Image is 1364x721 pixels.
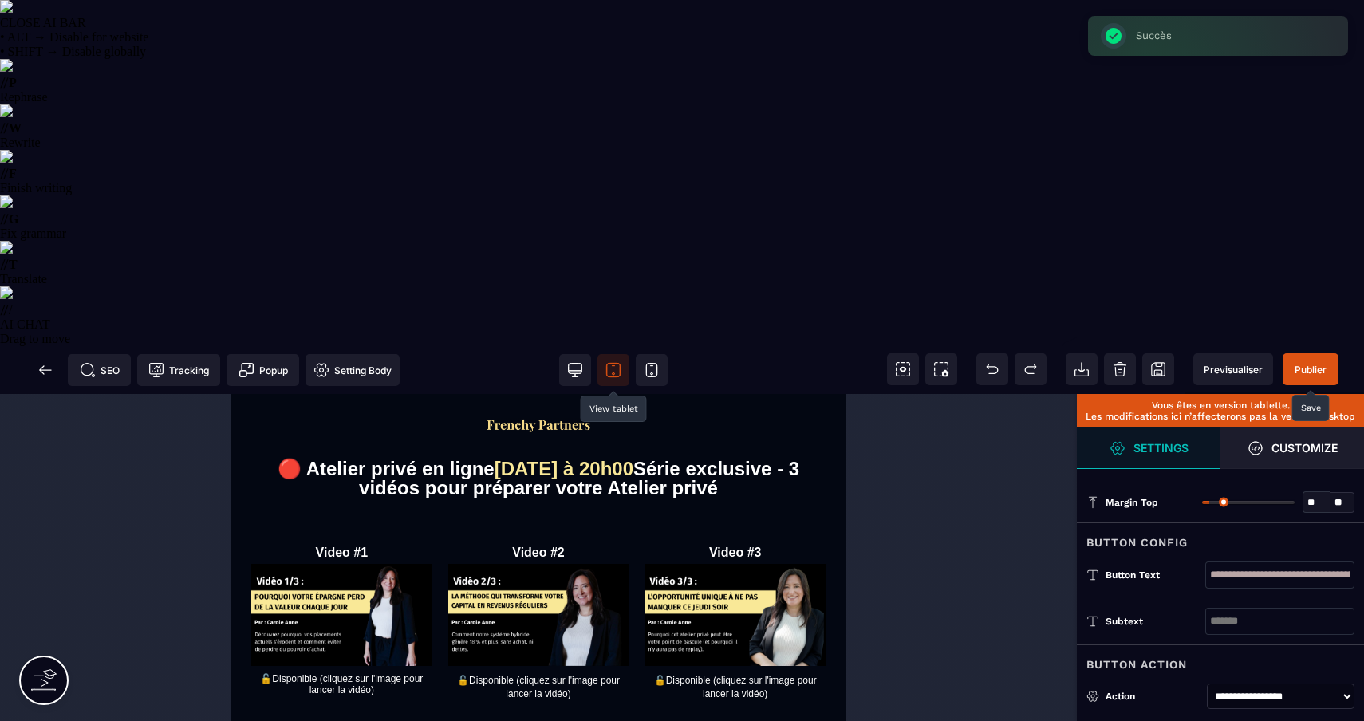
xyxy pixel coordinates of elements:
[1204,364,1263,376] span: Previsualiser
[20,170,201,272] img: 460209954afb98c818f0e71fec9f04ba_1.png
[1106,688,1200,704] div: Action
[80,362,120,378] span: SEO
[148,362,209,378] span: Tracking
[254,24,361,38] img: f2a3730b544469f405c58ab4be6274e8_Capture_d%E2%80%99e%CC%81cran_2025-09-01_a%CC%80_20.57.27.png
[313,362,392,378] span: Setting Body
[20,275,201,306] text: 🔓Disponible (cliquez sur l'image pour lancer la vidéo)
[423,281,588,306] span: 🔓Disponible (cliquez sur l'image pour lancer la vidéo)
[1220,427,1364,469] span: Open Style Manager
[109,339,505,408] button: Cliquez ici pour remplir votre fiche d'objectif avant l'atelier en ligne
[24,65,590,104] div: 🔴 Atelier privé en ligne Série exclusive - 3 vidéos pour préparer votre Atelier privé
[478,152,530,165] b: Video #3
[1193,353,1273,385] span: Preview
[226,281,391,306] span: 🔓Disponible (cliquez sur l'image pour lancer la vidéo)
[1077,644,1364,674] div: Button Action
[217,170,398,272] img: 6fd445e8ec61bf7b7b6546b80f228ae1_2.png
[413,170,594,272] img: 6fd445e8ec61bf7b7b6546b80f228ae1_3.png
[1271,442,1338,454] strong: Customize
[1085,411,1356,422] p: Les modifications ici n’affecterons pas la version desktop
[1133,442,1189,454] strong: Settings
[85,152,137,165] b: Video #1
[1085,400,1356,411] p: Vous êtes en version tablette.
[887,353,919,385] span: View components
[1077,522,1364,552] div: Button Config
[1106,567,1205,583] div: Button Text
[239,362,288,378] span: Popup
[925,353,957,385] span: Screenshot
[1106,496,1158,509] span: Margin Top
[1077,427,1220,469] span: Settings
[1295,364,1327,376] span: Publier
[281,152,333,165] b: Video #2
[1106,613,1205,629] div: Subtext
